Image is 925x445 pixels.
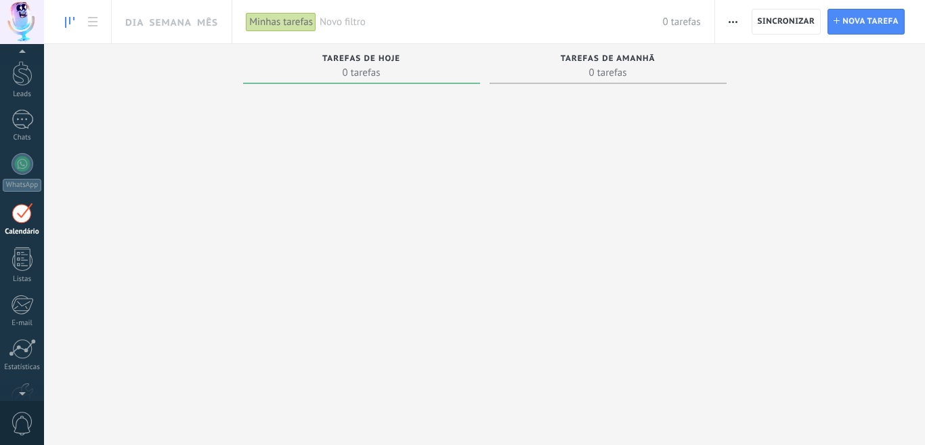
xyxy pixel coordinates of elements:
[496,66,720,79] span: 0 tarefas
[246,12,316,32] div: Minhas tarefas
[752,9,821,35] button: Sincronizar
[250,66,473,79] span: 0 tarefas
[250,54,473,66] div: Tarefas de hoje
[81,9,104,35] a: Lista de tarefas
[3,363,42,372] div: Estatísticas
[827,9,905,35] button: Nova tarefa
[3,133,42,142] div: Chats
[3,275,42,284] div: Listas
[496,54,720,66] div: Tarefas de amanhã
[322,54,400,64] span: Tarefas de hoje
[3,319,42,328] div: E-mail
[58,9,81,35] a: Quadro de tarefas
[663,16,701,28] span: 0 tarefas
[3,179,41,192] div: WhatsApp
[723,9,743,35] button: Mais
[3,90,42,99] div: Leads
[758,18,815,26] span: Sincronizar
[3,228,42,236] div: Calendário
[320,16,663,28] span: Novo filtro
[561,54,655,64] span: Tarefas de amanhã
[842,9,899,34] span: Nova tarefa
